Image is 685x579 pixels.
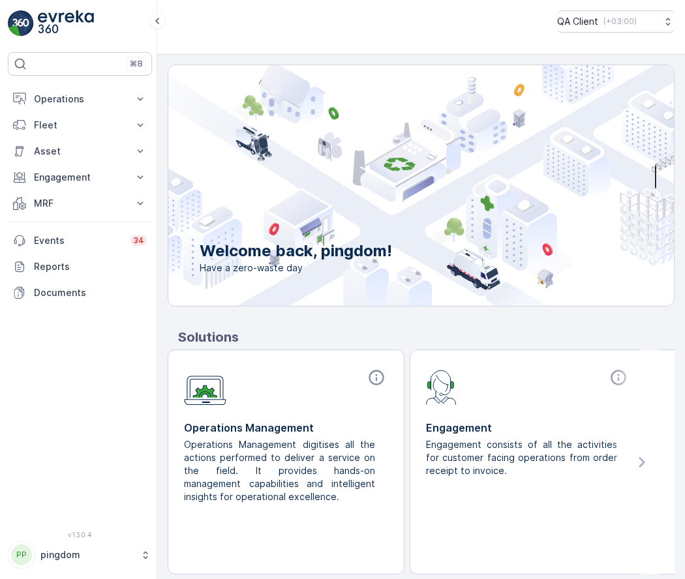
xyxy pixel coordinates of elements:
p: Engagement [34,171,126,184]
span: Have a zero-waste day [200,261,392,275]
img: city illustration [110,65,674,306]
p: 34 [133,235,144,246]
p: Asset [34,145,126,158]
button: MRF [8,190,152,216]
div: PP [11,544,32,565]
img: module-icon [426,368,457,405]
a: Documents [8,280,152,306]
p: Fleet [34,119,126,132]
img: logo [8,10,34,37]
p: Reports [34,260,147,273]
p: Documents [34,286,147,299]
button: Operations [8,86,152,112]
p: MRF [34,197,126,210]
span: v 1.50.4 [8,531,152,539]
p: Engagement [426,420,630,436]
button: Engagement [8,164,152,190]
p: ( +03:00 ) [603,16,637,27]
a: Reports [8,254,152,280]
p: Events [34,234,123,247]
p: Solutions [178,327,675,347]
p: Engagement consists of all the activities for customer facing operations from order receipt to in... [426,438,620,477]
p: ⌘B [130,59,143,69]
p: Welcome back, pingdom! [200,241,392,261]
button: PPpingdom [8,541,152,569]
button: Fleet [8,112,152,138]
a: Events34 [8,228,152,254]
p: Operations Management digitises all the actions performed to deliver a service on the field. It p... [184,438,378,503]
button: Asset [8,138,152,164]
img: module-icon [184,368,226,406]
p: pingdom [40,548,134,561]
button: QA Client(+03:00) [557,10,675,33]
p: Operations [34,93,126,106]
img: logo_light-DOdMpM7g.png [38,10,94,37]
p: QA Client [557,15,598,28]
p: Operations Management [184,420,388,436]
